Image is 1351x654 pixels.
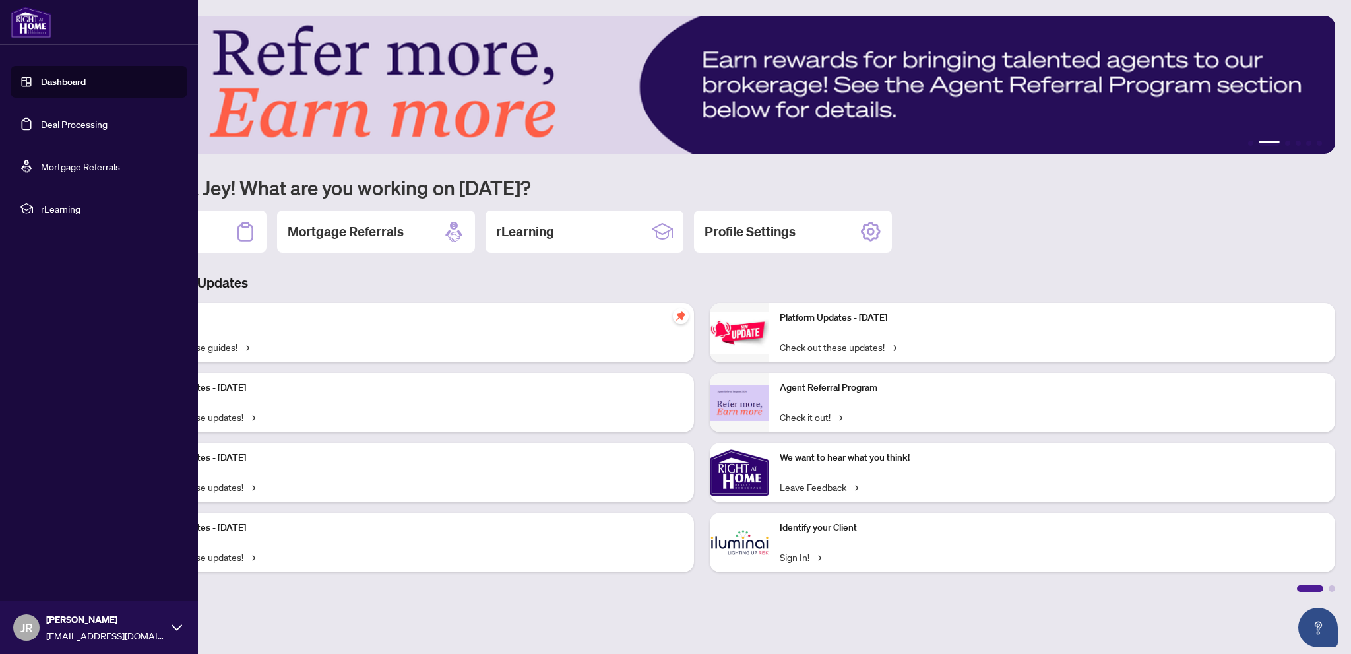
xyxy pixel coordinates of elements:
button: 4 [1296,141,1301,146]
a: Sign In!→ [780,550,821,564]
button: 6 [1317,141,1322,146]
img: Slide 1 [69,16,1335,154]
span: JR [20,618,33,637]
span: → [852,480,858,494]
button: 2 [1259,141,1280,146]
p: Platform Updates - [DATE] [780,311,1325,325]
a: Mortgage Referrals [41,160,120,172]
img: Platform Updates - June 23, 2025 [710,312,769,354]
h2: Mortgage Referrals [288,222,404,241]
h2: Profile Settings [705,222,796,241]
span: → [249,550,255,564]
a: Leave Feedback→ [780,480,858,494]
p: Self-Help [139,311,683,325]
button: 3 [1285,141,1290,146]
h3: Brokerage & Industry Updates [69,274,1335,292]
img: We want to hear what you think! [710,443,769,502]
span: → [890,340,896,354]
p: Agent Referral Program [780,381,1325,395]
a: Deal Processing [41,118,108,130]
a: Check out these updates!→ [780,340,896,354]
h2: rLearning [496,222,554,241]
p: We want to hear what you think! [780,451,1325,465]
span: [PERSON_NAME] [46,612,165,627]
a: Dashboard [41,76,86,88]
img: logo [11,7,51,38]
button: 1 [1248,141,1253,146]
p: Platform Updates - [DATE] [139,451,683,465]
h1: Welcome back Jey! What are you working on [DATE]? [69,175,1335,200]
p: Platform Updates - [DATE] [139,381,683,395]
img: Agent Referral Program [710,385,769,421]
span: → [249,480,255,494]
span: → [815,550,821,564]
img: Identify your Client [710,513,769,572]
a: Check it out!→ [780,410,842,424]
span: pushpin [673,308,689,324]
span: → [249,410,255,424]
p: Platform Updates - [DATE] [139,521,683,535]
p: Identify your Client [780,521,1325,535]
span: [EMAIL_ADDRESS][DOMAIN_NAME] [46,628,165,643]
button: Open asap [1298,608,1338,647]
span: → [243,340,249,354]
span: rLearning [41,201,178,216]
span: → [836,410,842,424]
button: 5 [1306,141,1311,146]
